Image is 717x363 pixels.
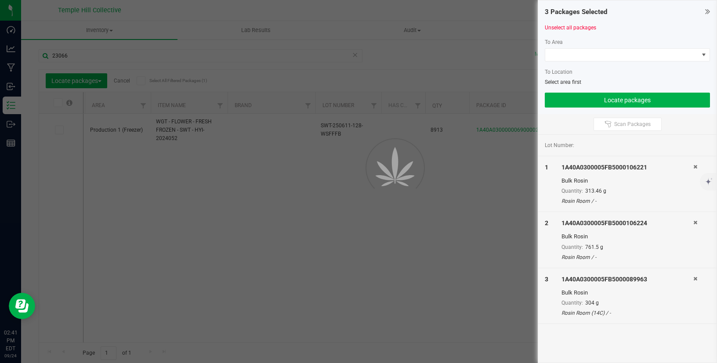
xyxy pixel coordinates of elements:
span: 1 [545,164,548,171]
span: Quantity: [561,244,583,250]
div: Rosin Room / - [561,197,694,205]
div: Rosin Room (14C) / - [561,309,694,317]
div: 1A40A0300005FB5000106224 [561,219,694,228]
span: Quantity: [561,300,583,306]
button: Locate packages [545,93,710,108]
span: To Area [545,39,563,45]
span: To Location [545,69,572,75]
span: 2 [545,219,548,226]
div: 1A40A0300005FB5000089963 [561,275,694,284]
div: 1A40A0300005FB5000106221 [561,163,694,172]
iframe: Resource center [9,293,35,319]
span: Quantity: [561,188,583,194]
div: Bulk Rosin [561,288,694,297]
div: Bulk Rosin [561,232,694,241]
span: 3 [545,276,548,283]
span: Select area first [545,79,581,85]
div: Rosin Room / - [561,253,694,261]
div: Bulk Rosin [561,176,694,185]
span: 313.46 g [585,188,606,194]
span: 761.5 g [585,244,603,250]
span: Lot Number: [545,141,574,149]
span: Scan Packages [614,121,651,128]
button: Scan Packages [594,118,662,131]
span: 304 g [585,300,599,306]
a: Unselect all packages [545,25,596,31]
